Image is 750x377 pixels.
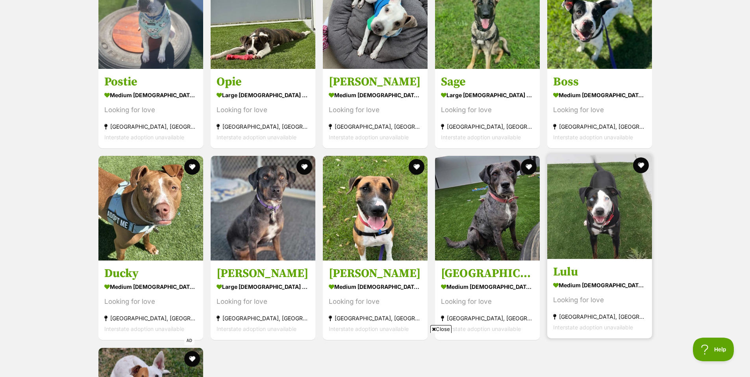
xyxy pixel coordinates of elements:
[547,68,652,148] a: Boss medium [DEMOGRAPHIC_DATA] Dog Looking for love [GEOGRAPHIC_DATA], [GEOGRAPHIC_DATA] Intersta...
[409,159,424,175] button: favourite
[441,326,521,333] span: Interstate adoption unavailable
[104,121,197,132] div: [GEOGRAPHIC_DATA], [GEOGRAPHIC_DATA]
[553,312,646,322] div: [GEOGRAPHIC_DATA], [GEOGRAPHIC_DATA]
[217,74,309,89] h3: Opie
[553,74,646,89] h3: Boss
[217,326,296,333] span: Interstate adoption unavailable
[329,74,422,89] h3: [PERSON_NAME]
[441,134,521,140] span: Interstate adoption unavailable
[217,266,309,281] h3: [PERSON_NAME]
[441,74,534,89] h3: Sage
[441,105,534,115] div: Looking for love
[435,261,540,340] a: [GEOGRAPHIC_DATA] medium [DEMOGRAPHIC_DATA] Dog Looking for love [GEOGRAPHIC_DATA], [GEOGRAPHIC_D...
[329,266,422,281] h3: [PERSON_NAME]
[104,74,197,89] h3: Postie
[329,281,422,293] div: medium [DEMOGRAPHIC_DATA] Dog
[553,280,646,291] div: medium [DEMOGRAPHIC_DATA] Dog
[104,326,184,333] span: Interstate adoption unavailable
[217,121,309,132] div: [GEOGRAPHIC_DATA], [GEOGRAPHIC_DATA]
[435,68,540,148] a: Sage large [DEMOGRAPHIC_DATA] Dog Looking for love [GEOGRAPHIC_DATA], [GEOGRAPHIC_DATA] Interstat...
[553,265,646,280] h3: Lulu
[104,281,197,293] div: medium [DEMOGRAPHIC_DATA] Dog
[441,89,534,101] div: large [DEMOGRAPHIC_DATA] Dog
[211,68,315,148] a: Opie large [DEMOGRAPHIC_DATA] Dog Looking for love [GEOGRAPHIC_DATA], [GEOGRAPHIC_DATA] Interstat...
[184,336,194,345] span: AD
[104,89,197,101] div: medium [DEMOGRAPHIC_DATA] Dog
[98,68,203,148] a: Postie medium [DEMOGRAPHIC_DATA] Dog Looking for love [GEOGRAPHIC_DATA], [GEOGRAPHIC_DATA] Inters...
[104,313,197,324] div: [GEOGRAPHIC_DATA], [GEOGRAPHIC_DATA]
[296,159,312,175] button: favourite
[323,68,428,148] a: [PERSON_NAME] medium [DEMOGRAPHIC_DATA] Dog Looking for love [GEOGRAPHIC_DATA], [GEOGRAPHIC_DATA]...
[217,89,309,101] div: large [DEMOGRAPHIC_DATA] Dog
[98,261,203,340] a: Ducky medium [DEMOGRAPHIC_DATA] Dog Looking for love [GEOGRAPHIC_DATA], [GEOGRAPHIC_DATA] Interst...
[98,156,203,261] img: Ducky
[633,157,649,173] button: favourite
[430,325,452,333] span: Close
[553,105,646,115] div: Looking for love
[217,297,309,307] div: Looking for love
[217,281,309,293] div: large [DEMOGRAPHIC_DATA] Dog
[184,159,200,175] button: favourite
[553,295,646,306] div: Looking for love
[323,156,428,261] img: Luna
[217,134,296,140] span: Interstate adoption unavailable
[329,313,422,324] div: [GEOGRAPHIC_DATA], [GEOGRAPHIC_DATA]
[104,297,197,307] div: Looking for love
[329,89,422,101] div: medium [DEMOGRAPHIC_DATA] Dog
[441,266,534,281] h3: [GEOGRAPHIC_DATA]
[441,121,534,132] div: [GEOGRAPHIC_DATA], [GEOGRAPHIC_DATA]
[329,121,422,132] div: [GEOGRAPHIC_DATA], [GEOGRAPHIC_DATA]
[547,154,652,259] img: Lulu
[329,297,422,307] div: Looking for love
[435,156,540,261] img: Adelaide
[693,338,734,361] iframe: Help Scout Beacon - Open
[323,261,428,340] a: [PERSON_NAME] medium [DEMOGRAPHIC_DATA] Dog Looking for love [GEOGRAPHIC_DATA], [GEOGRAPHIC_DATA]...
[217,105,309,115] div: Looking for love
[329,326,409,333] span: Interstate adoption unavailable
[553,89,646,101] div: medium [DEMOGRAPHIC_DATA] Dog
[329,134,409,140] span: Interstate adoption unavailable
[553,134,633,140] span: Interstate adoption unavailable
[521,159,537,175] button: favourite
[441,297,534,307] div: Looking for love
[553,121,646,132] div: [GEOGRAPHIC_DATA], [GEOGRAPHIC_DATA]
[217,313,309,324] div: [GEOGRAPHIC_DATA], [GEOGRAPHIC_DATA]
[104,134,184,140] span: Interstate adoption unavailable
[104,266,197,281] h3: Ducky
[211,261,315,340] a: [PERSON_NAME] large [DEMOGRAPHIC_DATA] Dog Looking for love [GEOGRAPHIC_DATA], [GEOGRAPHIC_DATA] ...
[441,313,534,324] div: [GEOGRAPHIC_DATA], [GEOGRAPHIC_DATA]
[329,105,422,115] div: Looking for love
[553,324,633,331] span: Interstate adoption unavailable
[441,281,534,293] div: medium [DEMOGRAPHIC_DATA] Dog
[211,156,315,261] img: Darla
[104,105,197,115] div: Looking for love
[547,259,652,339] a: Lulu medium [DEMOGRAPHIC_DATA] Dog Looking for love [GEOGRAPHIC_DATA], [GEOGRAPHIC_DATA] Intersta...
